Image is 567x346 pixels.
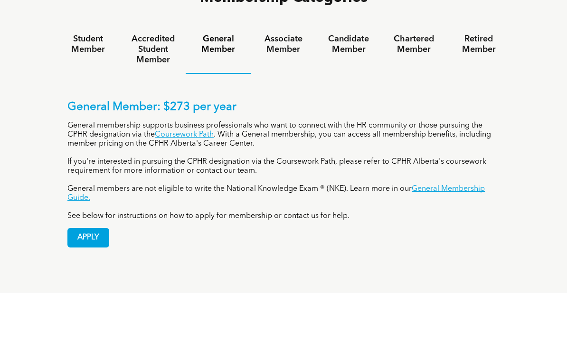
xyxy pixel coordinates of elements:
p: See below for instructions on how to apply for membership or contact us for help. [67,212,500,221]
span: APPLY [68,228,109,247]
p: If you're interested in pursuing the CPHR designation via the Coursework Path, please refer to CP... [67,158,500,176]
h4: Chartered Member [390,34,438,55]
h4: Accredited Student Member [129,34,177,65]
h4: Retired Member [455,34,503,55]
p: General membership supports business professionals who want to connect with the HR community or t... [67,121,500,148]
p: General members are not eligible to write the National Knowledge Exam ® (NKE). Learn more in our [67,185,500,203]
p: General Member: $273 per year [67,100,500,114]
a: APPLY [67,228,109,247]
a: Coursework Path [155,131,214,138]
h4: Associate Member [259,34,307,55]
a: General Membership Guide. [67,185,485,202]
h4: Student Member [64,34,112,55]
h4: General Member [194,34,242,55]
h4: Candidate Member [325,34,373,55]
